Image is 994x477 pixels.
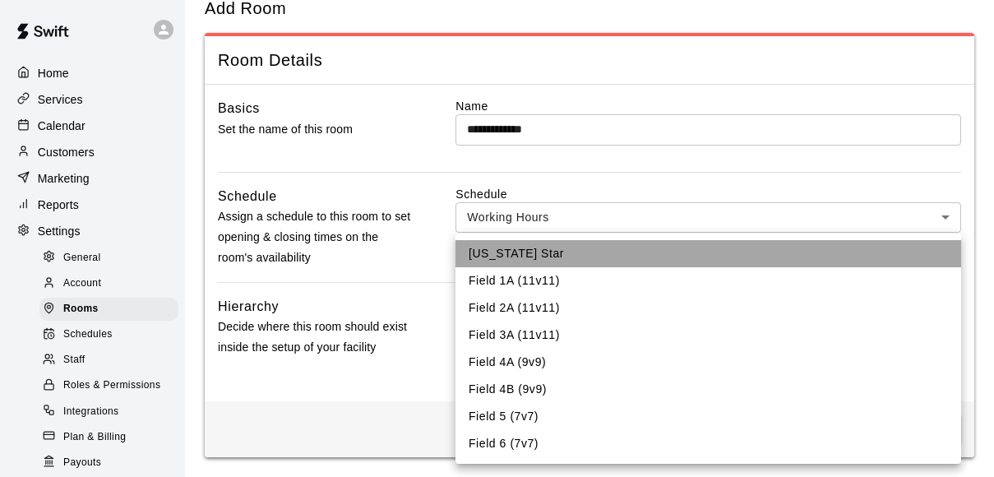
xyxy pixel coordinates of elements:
li: Field 1A (11v11) [455,267,961,294]
li: Field 4B (9v9) [455,376,961,403]
li: Field 3A (11v11) [455,322,961,349]
li: [US_STATE] Star [455,240,961,267]
li: Field 6 (7v7) [455,430,961,457]
li: Field 4A (9v9) [455,349,961,376]
li: Field 2A (11v11) [455,294,961,322]
li: Field 5 (7v7) [455,403,961,430]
